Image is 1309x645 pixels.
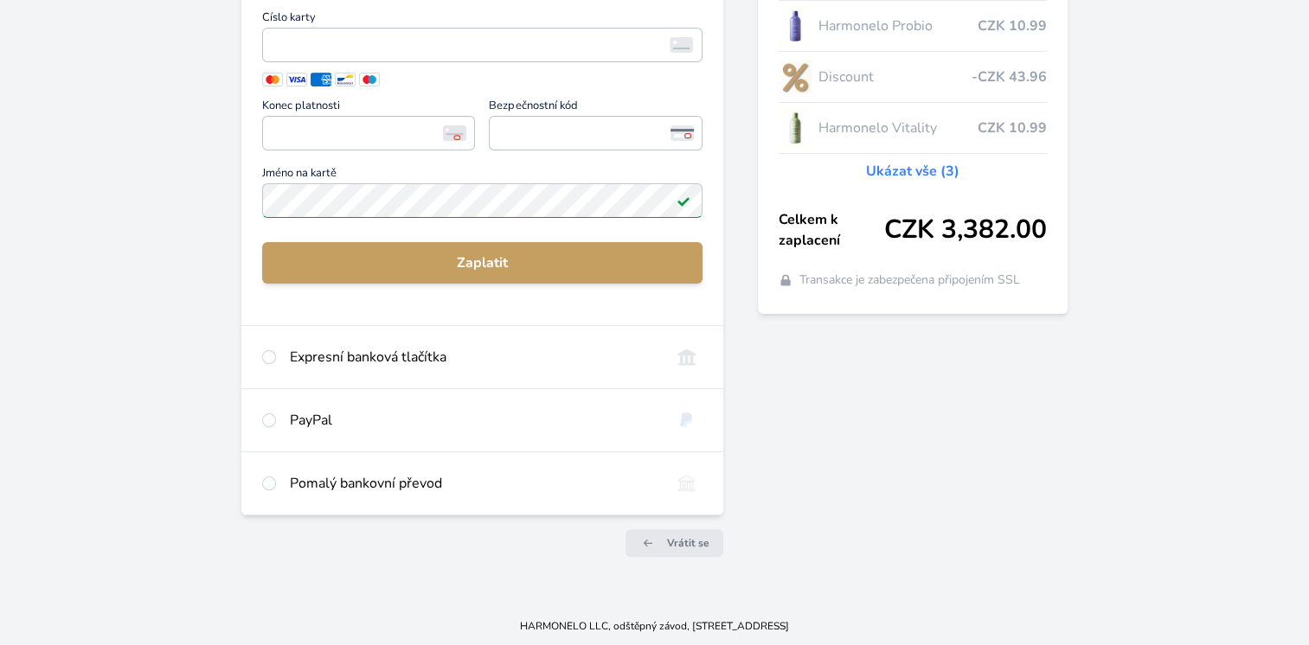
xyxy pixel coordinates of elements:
span: Číslo karty [262,12,703,28]
span: -CZK 43.96 [972,67,1047,87]
img: CLEAN_PROBIO_se_stinem_x-lo.jpg [779,4,812,48]
span: Harmonelo Probio [818,16,978,36]
div: PayPal [290,410,657,431]
span: CZK 10.99 [978,16,1047,36]
span: Transakce je zabezpečena připojením SSL [799,271,1020,289]
a: Vrátit se [626,529,723,557]
div: Pomalý bankovní převod [290,473,657,494]
span: Zaplatit [276,252,689,273]
input: Jméno na kartěPlatné pole [262,183,703,218]
span: Jméno na kartě [262,168,703,183]
span: Celkem k zaplacení [779,209,884,251]
span: Konec platnosti [262,100,476,116]
button: Zaplatit [262,242,703,284]
img: card [670,37,693,53]
span: Bezpečnostní kód [489,100,703,116]
span: Discount [818,67,972,87]
iframe: Iframe pro bezpečnostní kód [497,121,695,145]
img: CLEAN_VITALITY_se_stinem_x-lo.jpg [779,106,812,150]
img: onlineBanking_CZ.svg [671,347,703,367]
img: Platné pole [677,194,690,208]
img: bankTransfer_IBAN.svg [671,473,703,494]
span: CZK 10.99 [978,118,1047,138]
span: Harmonelo Vitality [818,118,978,138]
iframe: Iframe pro datum vypršení platnosti [270,121,468,145]
img: paypal.svg [671,410,703,431]
img: Konec platnosti [443,125,466,141]
div: Expresní banková tlačítka [290,347,657,367]
iframe: Iframe pro číslo karty [270,33,695,57]
span: CZK 3,382.00 [884,214,1047,246]
img: discount-lo.png [779,55,812,99]
span: Vrátit se [667,536,709,550]
a: Ukázat vše (3) [866,161,959,182]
